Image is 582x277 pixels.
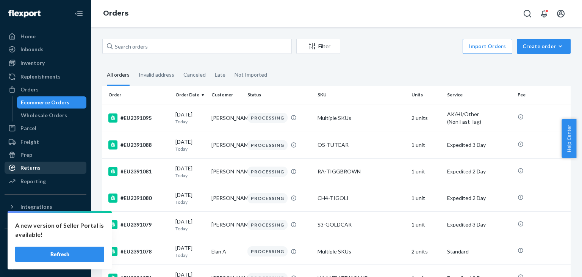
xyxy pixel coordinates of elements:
[318,168,405,175] div: RA-TIGGBROWN
[175,165,205,179] div: [DATE]
[5,162,86,174] a: Returns
[108,247,169,256] div: #EU2391078
[314,86,408,104] th: SKU
[175,118,205,125] p: Today
[208,185,244,211] td: [PERSON_NAME]
[15,247,104,262] button: Refresh
[314,238,408,265] td: Multiple SKUs
[247,167,288,177] div: PROCESSING
[5,247,86,260] a: Shopify Fast Tags
[208,104,244,132] td: [PERSON_NAME]
[517,39,571,54] button: Create order
[537,6,552,21] button: Open notifications
[5,83,86,96] a: Orders
[5,201,86,213] button: Integrations
[318,194,405,202] div: CH4-TIGOLI
[21,112,67,119] div: Wholesale Orders
[5,57,86,69] a: Inventory
[318,221,405,228] div: S3-GOLDCAR
[408,158,444,185] td: 1 unit
[183,65,206,85] div: Canceled
[208,211,244,238] td: [PERSON_NAME]
[447,118,511,126] div: (Non Fast Tag)
[108,167,169,176] div: #EU2391081
[296,39,340,54] button: Filter
[5,216,86,225] a: Add Integration
[5,263,86,272] a: Add Fast Tag
[247,113,288,123] div: PROCESSING
[247,193,288,203] div: PROCESSING
[20,59,45,67] div: Inventory
[208,132,244,158] td: [PERSON_NAME]
[5,30,86,42] a: Home
[8,10,41,17] img: Flexport logo
[20,151,32,159] div: Prep
[17,109,87,121] a: Wholesale Orders
[235,65,267,85] div: Not Imported
[172,86,208,104] th: Order Date
[20,124,36,132] div: Parcel
[175,146,205,152] p: Today
[139,65,174,85] div: Invalid address
[247,140,288,150] div: PROCESSING
[314,104,408,132] td: Multiple SKUs
[175,138,205,152] div: [DATE]
[5,149,86,161] a: Prep
[175,111,205,125] div: [DATE]
[520,6,535,21] button: Open Search Box
[553,6,568,21] button: Open account menu
[20,73,61,80] div: Replenishments
[108,140,169,150] div: #EU2391088
[244,86,314,104] th: Status
[318,141,405,149] div: OS-TUTCAR
[444,86,514,104] th: Service
[175,218,205,232] div: [DATE]
[447,141,511,149] p: Expedited 3 Day
[5,71,86,83] a: Replenishments
[247,246,288,257] div: PROCESSING
[447,194,511,202] p: Expedited 2 Day
[408,238,444,265] td: 2 units
[21,99,69,106] div: Ecommerce Orders
[562,119,576,158] button: Help Center
[102,86,172,104] th: Order
[447,110,511,118] p: AK/HI/Other
[5,43,86,55] a: Inbounds
[103,9,128,17] a: Orders
[20,178,46,185] div: Reporting
[20,138,39,146] div: Freight
[20,86,39,93] div: Orders
[175,225,205,232] p: Today
[515,86,571,104] th: Fee
[408,185,444,211] td: 1 unit
[5,175,86,187] a: Reporting
[523,42,565,50] div: Create order
[20,46,44,53] div: Inbounds
[5,122,86,134] a: Parcel
[208,238,244,265] td: Elan A
[20,33,36,40] div: Home
[97,3,135,25] ol: breadcrumbs
[15,221,104,239] p: A new version of Seller Portal is available!
[175,199,205,205] p: Today
[20,203,52,211] div: Integrations
[247,220,288,230] div: PROCESSING
[463,39,512,54] button: Import Orders
[215,65,225,85] div: Late
[175,244,205,258] div: [DATE]
[175,191,205,205] div: [DATE]
[107,65,130,86] div: All orders
[71,6,86,21] button: Close Navigation
[408,104,444,132] td: 2 units
[108,194,169,203] div: #EU2391080
[408,132,444,158] td: 1 unit
[175,252,205,258] p: Today
[5,235,86,247] button: Fast Tags
[20,164,41,172] div: Returns
[408,211,444,238] td: 1 unit
[108,220,169,229] div: #EU2391079
[447,248,511,255] p: Standard
[108,113,169,123] div: #EU2391095
[5,136,86,148] a: Freight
